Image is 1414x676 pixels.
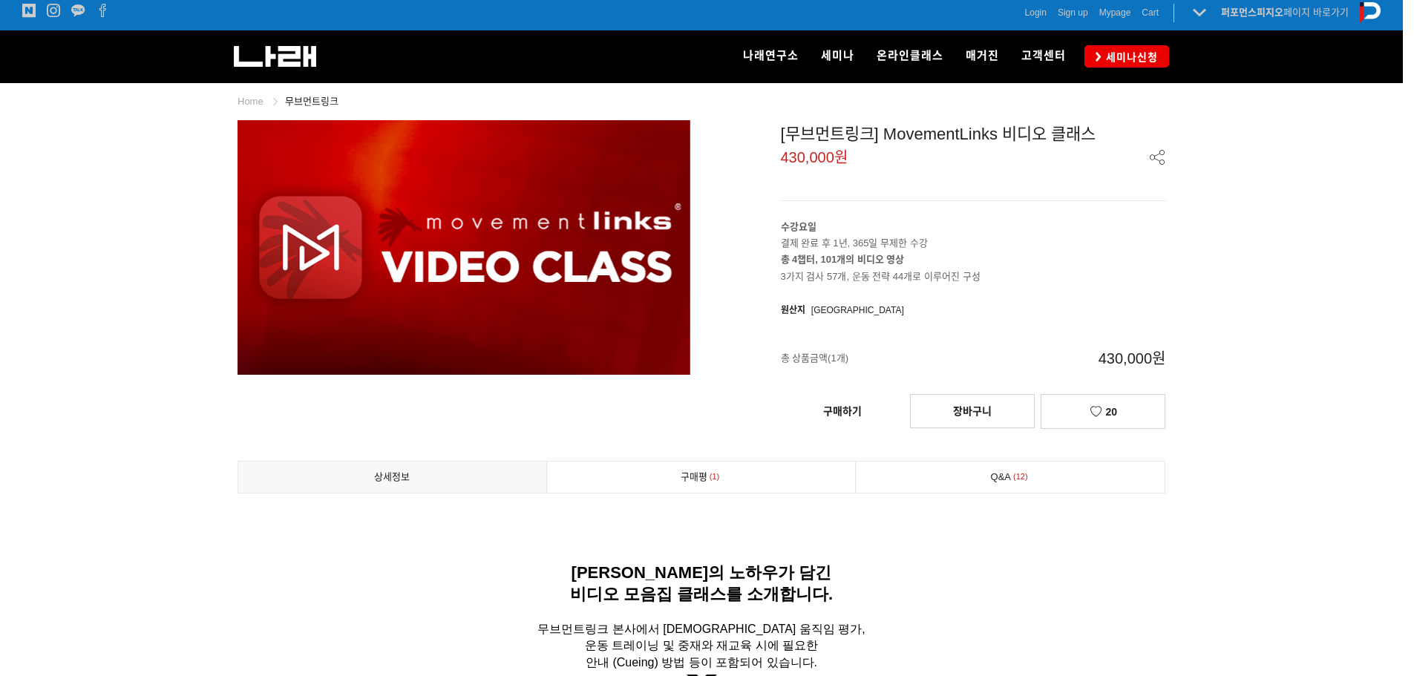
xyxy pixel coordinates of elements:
[877,49,943,62] span: 온라인클래스
[707,469,722,485] span: 1
[1084,45,1169,67] a: 세미나신청
[1041,394,1165,429] a: 20
[1010,30,1077,82] a: 고객센터
[1058,5,1088,20] a: Sign up
[810,30,865,82] a: 세미나
[238,96,264,107] a: Home
[1102,50,1158,65] span: 세미나신청
[781,305,805,315] span: 원산지
[781,334,975,383] span: 총 상품금액(1개)
[1025,5,1047,20] a: Login
[732,30,810,82] a: 나래연구소
[955,30,1010,82] a: 매거진
[856,462,1165,493] a: Q&A12
[781,221,816,232] strong: 수강요일
[910,394,1035,428] a: 장바구니
[1221,7,1349,18] a: 퍼포먼스피지오페이지 바로가기
[781,150,848,165] span: 430,000원
[781,252,1166,284] p: 3가지 검사 57개, 운동 전략 44개로 이루어진 구성
[1021,49,1066,62] span: 고객센터
[743,49,799,62] span: 나래연구소
[585,639,819,652] span: 운동 트레이닝 및 중재와 재교육 시에 필요한
[1011,469,1030,485] span: 12
[811,305,904,315] span: [GEOGRAPHIC_DATA]
[285,96,338,107] a: 무브먼트링크
[966,49,999,62] span: 매거진
[570,585,833,603] span: 비디오 모음집 클래스를 소개합니다.
[537,623,865,635] span: 무브먼트링크 본사에서 [DEMOGRAPHIC_DATA] 움직임 평가,
[1099,5,1131,20] a: Mypage
[586,656,817,669] span: 안내 (Cueing) 방법 등이 포함되어 있습니다.
[1106,406,1118,418] span: 20
[238,462,546,493] a: 상세정보
[781,254,905,265] strong: 총 4챕터, 101개의 비디오 영상
[1221,7,1283,18] strong: 퍼포먼스피지오
[974,334,1165,383] span: 430,000원
[1142,5,1159,20] a: Cart
[547,462,856,493] a: 구매평1
[781,120,1166,145] div: [무브먼트링크] MovementLinks 비디오 클래스
[781,219,1166,252] p: 결제 완료 후 1년, 365일 무제한 수강
[781,395,904,427] a: 구매하기
[865,30,955,82] a: 온라인클래스
[572,563,832,582] span: [PERSON_NAME]의 노하우가 담긴
[821,49,854,62] span: 세미나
